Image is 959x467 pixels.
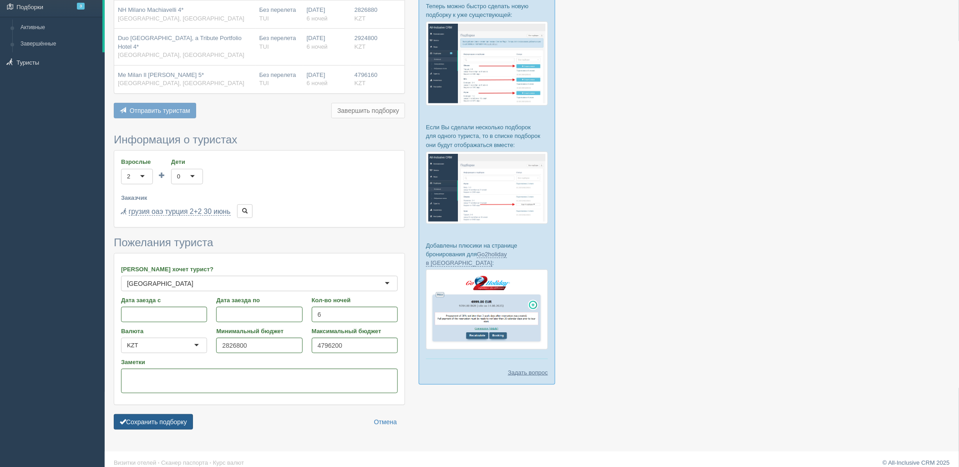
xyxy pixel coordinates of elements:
[121,193,398,202] label: Заказчик
[114,103,196,118] button: Отправить туристам
[213,459,244,466] a: Курс валют
[118,6,184,13] span: NH Milano Machiavelli 4*
[426,123,548,149] p: Если Вы сделали несколько подборок для одного туриста, то в списке подборок они будут отображатьс...
[118,51,244,58] span: [GEOGRAPHIC_DATA], [GEOGRAPHIC_DATA]
[368,414,403,430] a: Отмена
[118,15,244,22] span: [GEOGRAPHIC_DATA], [GEOGRAPHIC_DATA]
[307,71,347,88] div: [DATE]
[118,35,242,50] span: Duo [GEOGRAPHIC_DATA], a Tribute Portfolio Hotel 4*
[307,34,347,51] div: [DATE]
[355,6,378,13] span: 2826880
[121,157,153,166] label: Взрослые
[171,157,203,166] label: Дети
[114,459,156,466] a: Визитки отелей
[114,236,213,249] span: Пожелания туриста
[118,80,244,86] span: [GEOGRAPHIC_DATA], [GEOGRAPHIC_DATA]
[259,80,269,86] span: TUI
[312,327,398,335] label: Максимальный бюджет
[130,107,190,114] span: Отправить туристам
[259,43,269,50] span: TUI
[331,103,405,118] button: Завершить подборку
[426,2,548,19] p: Теперь можно быстро сделать новую подборку к уже существующей:
[355,80,366,86] span: KZT
[129,208,231,216] a: грузия оаэ турция 2+2 30 июнь
[883,459,950,466] a: © All-Inclusive CRM 2025
[312,296,398,305] label: Кол-во ночей
[114,414,193,430] button: Сохранить подборку
[177,172,180,181] div: 0
[426,251,507,267] a: Go2holiday в [GEOGRAPHIC_DATA]
[508,368,548,377] a: Задать вопрос
[216,327,302,335] label: Минимальный бюджет
[16,36,102,52] a: Завершённые
[127,341,138,350] div: KZT
[158,459,160,466] span: ·
[426,21,548,106] img: %D0%BF%D0%BE%D0%B4%D0%B1%D0%BE%D1%80%D0%BA%D0%B0-%D1%82%D1%83%D1%80%D0%B8%D1%81%D1%82%D1%83-%D1%8...
[355,43,366,50] span: KZT
[121,296,207,305] label: Дата заезда с
[307,80,328,86] span: 6 ночей
[259,71,299,88] div: Без перелета
[121,358,398,366] label: Заметки
[16,20,102,36] a: Активные
[307,6,347,23] div: [DATE]
[426,241,548,267] p: Добавлены плюсики на странице бронирования для :
[426,269,548,350] img: go2holiday-proposal-for-travel-agency.png
[259,34,299,51] div: Без перелета
[355,71,378,78] span: 4796160
[121,327,207,335] label: Валюта
[355,15,366,22] span: KZT
[307,43,328,50] span: 6 ночей
[161,459,208,466] a: Сканер паспорта
[259,6,299,23] div: Без перелета
[355,35,378,41] span: 2924800
[127,279,193,288] div: [GEOGRAPHIC_DATA]
[259,15,269,22] span: TUI
[127,172,130,181] div: 2
[77,3,85,10] span: 3
[210,459,212,466] span: ·
[307,15,328,22] span: 6 ночей
[121,265,398,274] label: [PERSON_NAME] хочет турист?
[312,307,398,322] input: 7-10 или 7,10,14
[118,71,204,78] span: Me Milan Il [PERSON_NAME] 5*
[426,152,548,224] img: %D0%BF%D0%BE%D0%B4%D0%B1%D0%BE%D1%80%D0%BA%D0%B8-%D0%B3%D1%80%D1%83%D0%BF%D0%BF%D0%B0-%D1%81%D1%8...
[114,134,405,146] h3: Информация о туристах
[216,296,302,305] label: Дата заезда по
